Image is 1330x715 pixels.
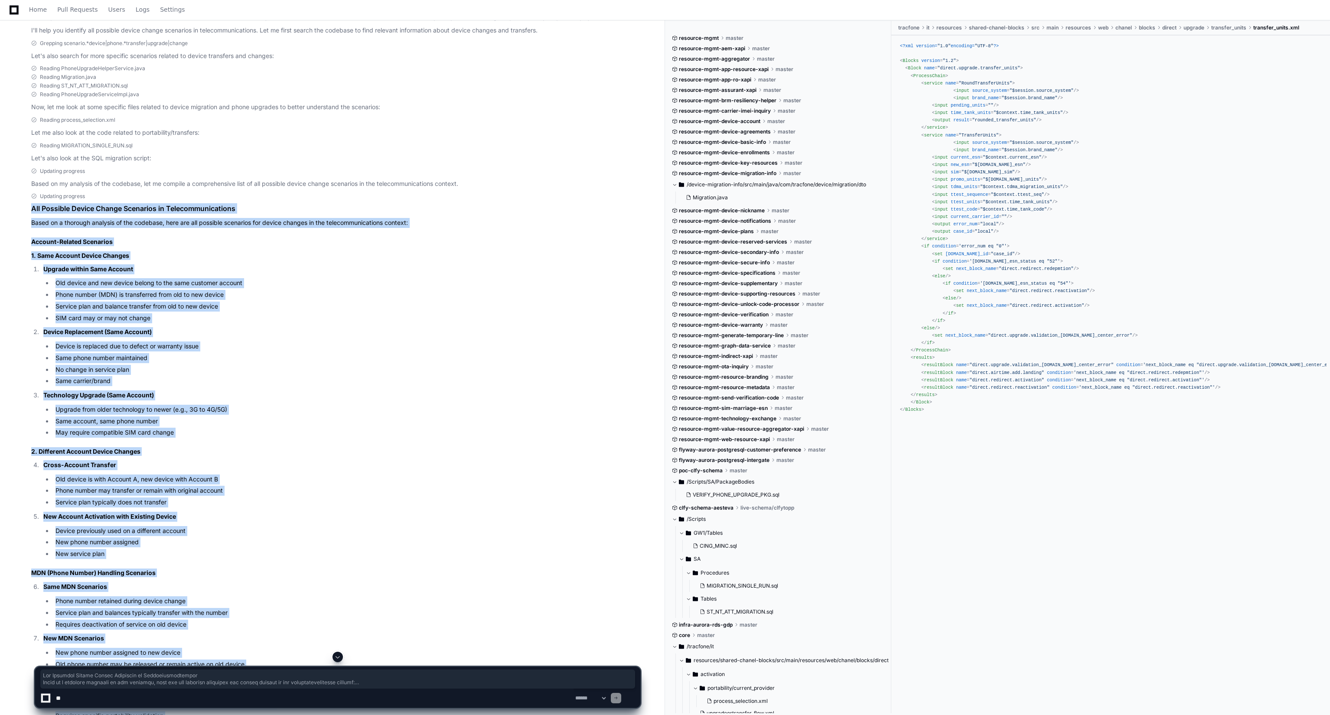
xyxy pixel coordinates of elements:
[951,103,985,108] span: pending_units
[40,74,96,81] span: Reading Migration.java
[1116,362,1140,367] span: condition
[791,332,808,339] span: master
[945,333,985,338] span: next_block_name
[707,582,778,589] span: MIGRATION_SINGLE_RUN.sql
[962,169,1015,175] span: "$[DOMAIN_NAME]_sim"
[953,288,1095,293] span: < = />
[935,207,948,212] span: input
[693,491,779,498] span: VERIFY_PHONE_UPGRADE_PKG.sql
[956,288,964,293] span: set
[951,110,991,115] span: time_tank_units
[900,58,959,63] span: < = >
[679,641,684,652] svg: Directory
[43,265,133,273] strong: Upgrade within Same Account
[679,526,885,540] button: GW1/Tables
[783,170,801,177] span: master
[776,374,793,380] span: master
[778,128,795,135] span: master
[932,244,956,249] span: condition
[953,229,972,234] span: case_id
[1001,214,1007,219] span: ""
[913,73,945,78] span: ProcessChain
[679,128,771,135] span: resource-mgmt-device-agreements
[945,296,956,301] span: else
[953,303,1089,308] span: < = />
[943,58,956,63] span: "1.2"
[956,88,969,93] span: input
[687,643,714,650] span: /tracfone/it
[932,117,1042,123] span: < = />
[948,311,953,316] span: if
[687,516,706,523] span: /Scripts
[911,73,948,78] span: < >
[756,363,773,370] span: master
[988,103,993,108] span: ""
[40,117,115,123] span: Reading process_selection.xml
[945,81,956,86] span: name
[932,214,1012,219] span: < = />
[951,162,969,167] span: new_esn
[956,362,967,367] span: name
[953,117,969,123] span: result
[905,65,1023,71] span: < = >
[1211,24,1246,31] span: transfer_units
[672,640,885,653] button: /tracfone/it
[943,266,1079,271] span: < = />
[980,221,999,227] span: "local"
[898,24,919,31] span: tracfone
[935,251,942,257] span: set
[921,133,1001,138] span: < = >
[686,592,885,606] button: Tables
[972,162,1025,167] span: "$[DOMAIN_NAME]_esn"
[758,76,776,83] span: master
[932,169,1020,175] span: < = />
[679,363,749,370] span: resource-mgmt-ota-inquiry
[679,45,745,52] span: resource-mgmt-aem-xapi
[1001,147,1057,153] span: "$session.brand_name"
[921,370,1209,375] span: < = = />
[778,342,795,349] span: master
[908,65,922,71] span: Block
[773,139,791,146] span: master
[983,155,1042,160] span: "$context.current_esn"
[911,348,951,353] span: </ >
[682,192,880,204] button: Migration.java
[975,43,994,49] span: "UTF-8"
[679,76,751,83] span: resource-mgmt-app-ro-xapi
[776,66,793,73] span: master
[679,342,771,349] span: resource-mgmt-graph-data-service
[679,238,787,245] span: resource-mgmt-device-reserved-services
[53,290,640,300] li: Phone number (MDN) is transferred from old to new device
[679,218,771,224] span: resource-mgmt-device-notifications
[926,24,929,31] span: it
[903,58,919,63] span: Blocks
[772,207,789,214] span: master
[136,7,150,12] span: Logs
[31,218,640,228] p: Based on a thorough analysis of the codebase, here are all possible scenarios for device changes ...
[767,118,785,125] span: master
[916,348,948,353] span: ProcessChain
[31,251,640,260] h3: 1. Same Account Device Changes
[763,87,781,94] span: master
[29,7,47,12] span: Home
[932,229,999,234] span: < = />
[761,228,779,235] span: master
[686,528,691,538] svg: Directory
[972,147,999,153] span: brand_name
[999,266,1074,271] span: "direct.redirect.redepmtion"
[956,370,967,375] span: name
[752,45,770,52] span: master
[1074,370,1205,375] span: 'next_block_name eq "direct.redirect.redepmtion"'
[679,159,778,166] span: resource-mgmt-device-key-resources
[785,159,802,166] span: master
[31,26,640,36] p: I'll help you identify all possible device change scenarios in telecommunications. Let me first s...
[679,97,776,104] span: resource-mgmt-brm-resiliency-helper
[53,365,640,375] li: No change in service plan
[40,65,145,72] span: Reading PhoneUpgradeHelperService.java
[935,273,945,279] span: else
[686,566,885,580] button: Procedures
[983,177,1042,182] span: "$[DOMAIN_NAME]_units"
[935,259,940,264] span: if
[40,40,188,47] span: Grepping scenario.*device|phone.*transfer|upgrade|change
[679,179,684,190] svg: Directory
